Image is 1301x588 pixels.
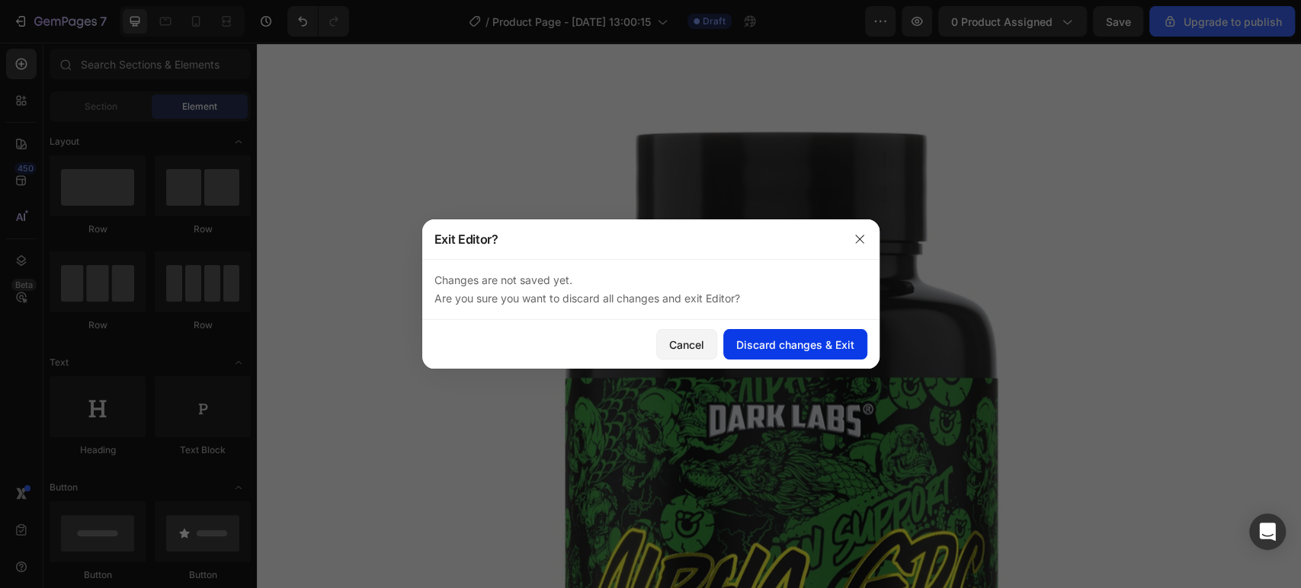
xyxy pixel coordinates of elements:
div: Open Intercom Messenger [1249,513,1286,550]
p: Changes are not saved yet. Are you sure you want to discard all changes and exit Editor? [434,271,867,308]
button: Discard changes & Exit [723,329,867,360]
div: Discard changes & Exit [736,337,854,353]
button: Cancel [656,329,717,360]
div: Cancel [669,337,704,353]
p: Exit Editor? [434,230,498,248]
